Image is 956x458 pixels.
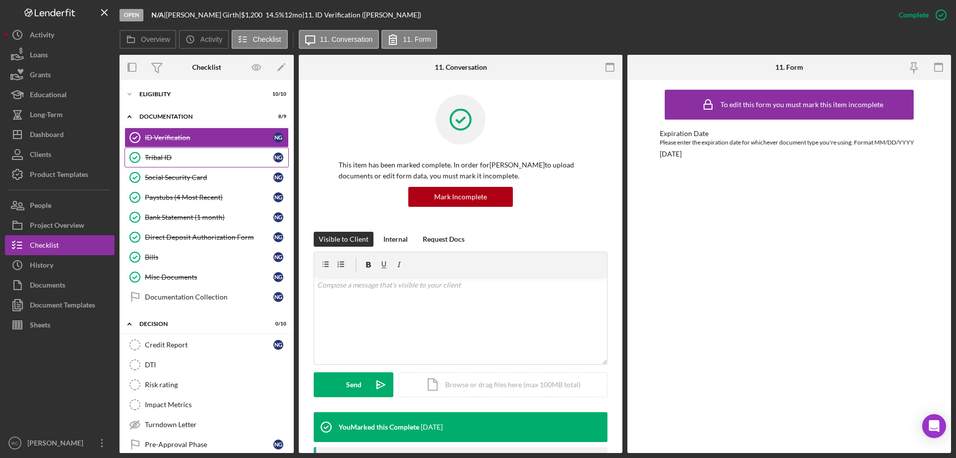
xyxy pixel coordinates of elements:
[145,341,273,349] div: Credit Report
[418,232,470,247] button: Request Docs
[139,91,261,97] div: Eligiblity
[5,235,115,255] button: Checklist
[381,30,437,49] button: 11. Form
[339,159,583,182] p: This item has been marked complete. In order for [PERSON_NAME] to upload documents or edit form d...
[5,215,115,235] a: Project Overview
[5,275,115,295] button: Documents
[273,272,283,282] div: N G
[30,315,50,337] div: Sheets
[30,195,51,218] div: People
[273,340,283,350] div: N G
[5,195,115,215] button: People
[299,30,379,49] button: 11. Conversation
[145,381,288,389] div: Risk rating
[124,227,289,247] a: Direct Deposit Authorization FormNG
[145,153,273,161] div: Tribal ID
[141,35,170,43] label: Overview
[5,45,115,65] button: Loans
[922,414,946,438] div: Open Intercom Messenger
[139,114,261,120] div: Documentation
[232,30,288,49] button: Checklist
[346,372,361,397] div: Send
[378,232,413,247] button: Internal
[273,232,283,242] div: N G
[421,423,443,431] time: 2025-09-09 13:11
[145,213,273,221] div: Bank Statement (1 month)
[179,30,229,49] button: Activity
[273,252,283,262] div: N G
[124,167,289,187] a: Social Security CardNG
[30,215,84,238] div: Project Overview
[434,187,487,207] div: Mark Incomplete
[660,138,919,148] div: Please enter the expiration date for whichever document type you're using. Format MM/DD/YYYY
[124,355,289,375] a: DTI
[145,293,273,301] div: Documentation Collection
[899,5,929,25] div: Complete
[124,415,289,435] a: Turndown Letter
[30,295,95,317] div: Document Templates
[273,292,283,302] div: N G
[273,440,283,450] div: N G
[775,63,803,71] div: 11. Form
[5,125,115,145] button: Dashboard
[145,361,288,369] div: DTI
[124,267,289,287] a: Misc DocumentsNG
[423,232,465,247] div: Request Docs
[166,11,241,19] div: [PERSON_NAME] Girth |
[124,395,289,415] a: Impact Metrics
[124,335,289,355] a: Credit ReportNG
[119,30,176,49] button: Overview
[302,11,421,19] div: | 11. ID Verification ([PERSON_NAME])
[145,134,273,142] div: ID Verification
[408,187,513,207] button: Mark Incomplete
[145,233,273,241] div: Direct Deposit Authorization Form
[30,255,53,278] div: History
[145,401,288,409] div: Impact Metrics
[5,105,115,125] button: Long-Term
[145,193,273,201] div: Paystubs (4 Most Recent)
[124,128,289,148] a: ID VerificationNG
[30,65,51,87] div: Grants
[268,321,286,327] div: 0 / 10
[124,187,289,207] a: Paystubs (4 Most Recent)NG
[5,315,115,335] a: Sheets
[5,25,115,45] button: Activity
[660,130,919,138] div: Expiration Date
[5,85,115,105] button: Educational
[403,35,431,43] label: 11. Form
[273,153,283,162] div: N G
[320,35,373,43] label: 11. Conversation
[273,192,283,202] div: N G
[192,63,221,71] div: Checklist
[119,9,143,21] div: Open
[30,45,48,67] div: Loans
[30,125,64,147] div: Dashboard
[339,423,419,431] div: You Marked this Complete
[145,253,273,261] div: Bills
[151,11,166,19] div: |
[660,150,682,158] div: [DATE]
[273,172,283,182] div: N G
[151,10,164,19] b: N/A
[200,35,222,43] label: Activity
[253,35,281,43] label: Checklist
[5,295,115,315] a: Document Templates
[273,133,283,143] div: N G
[145,421,288,429] div: Turndown Letter
[5,65,115,85] button: Grants
[30,85,67,107] div: Educational
[5,145,115,164] button: Clients
[124,435,289,455] a: Pre-Approval PhaseNG
[5,255,115,275] button: History
[139,321,261,327] div: Decision
[124,287,289,307] a: Documentation CollectionNG
[268,114,286,120] div: 8 / 9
